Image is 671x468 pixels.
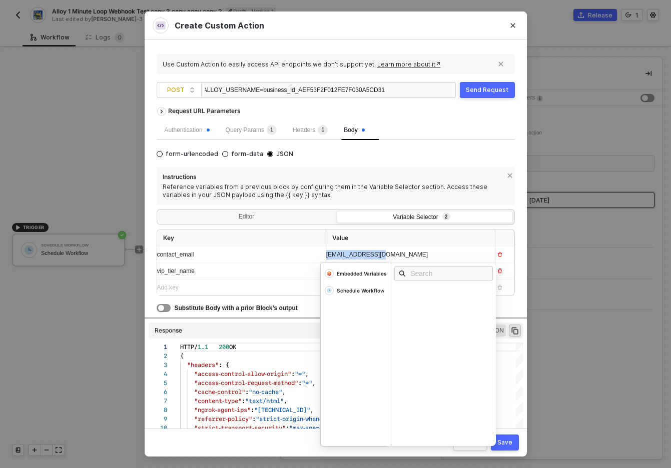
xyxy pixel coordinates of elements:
div: Send Request [466,86,509,94]
div: 9 [149,414,167,423]
button: Save [491,434,519,450]
img: Schedule Workflow [325,286,333,294]
span: "max-age=63072000; includeSubDomains" [289,423,417,432]
span: form-data [228,150,263,158]
span: form-urlencoded [163,150,218,158]
sup: 1 [267,125,277,135]
span: Body [344,126,364,133]
span: "[TECHNICAL_ID]" [254,405,310,414]
span: : [286,423,289,432]
span: 2 [445,214,448,219]
span: , [312,378,316,387]
div: 5 [149,378,167,387]
div: 3 [149,360,167,369]
span: Instructions [163,173,503,183]
span: Query Params [226,126,277,133]
textarea: Editor content;Press Alt+F1 for Accessibility Options. [180,342,181,351]
span: icon-close [498,61,504,67]
img: integration-icon [156,20,166,30]
div: 7 [149,396,167,405]
button: Send Request [460,82,515,98]
span: "strict-transport-security" [194,423,286,432]
div: Variable Selector [343,213,505,221]
img: Embedded Variables [325,269,333,277]
span: "content-type" [194,396,242,405]
div: Use Custom Action to easily access API endpoints we don’t support yet. [163,60,493,68]
span: : [251,405,254,414]
span: 1.1 [198,342,208,351]
span: ?ALLOY_USERNAME=business_id_AEF53F2F012FE7F030A5CD31 [200,86,385,93]
span: POST [167,82,195,97]
span: HTTP/ [180,342,198,351]
span: "access-control-request-method" [194,378,298,387]
span: "text/html" [245,396,284,405]
span: icon-arrow-right [158,110,166,114]
span: "cache-control" [194,387,245,396]
span: : [298,378,302,387]
span: "ngrok-agent-ips" [194,405,251,414]
span: { [180,351,184,360]
sup: 2 [442,212,450,220]
sup: 1 [318,125,328,135]
div: 8 [149,405,167,414]
span: JSON [273,150,293,158]
div: 4 [149,369,167,378]
span: Headers [293,126,328,133]
span: : [242,396,245,405]
span: : [291,369,295,378]
div: 1 [149,342,167,351]
span: Substitute Body with a prior Block’s output [175,304,298,311]
span: "strict-origin-when-cross-origin" [256,414,365,423]
span: : [252,414,256,423]
div: Request URL Parameters [163,102,246,120]
span: OK [229,342,236,351]
input: Search [410,268,483,279]
div: 2 [149,351,167,360]
span: "access-control-allow-origin" [194,369,291,378]
div: 6 [149,387,167,396]
span: , [310,405,314,414]
span: , [305,369,309,378]
div: Schedule Workflow [337,287,384,294]
span: 200 [219,342,229,351]
span: "no-cache" [249,387,282,396]
span: : { [219,360,229,369]
div: [URL][DOMAIN_NAME] [205,82,385,98]
span: contact_email [157,251,194,258]
span: 1 [270,127,273,132]
span: icon-copy-paste [510,326,519,335]
span: , [282,387,286,396]
span: "headers" [187,360,219,369]
div: Authentication [165,125,210,135]
div: Editor [159,211,335,225]
div: Save [497,438,512,446]
span: 1 [322,127,325,132]
th: Value [326,229,495,247]
span: vip_tier_name [157,267,195,274]
span: "referrer-policy" [194,414,252,423]
span: icon-close [507,172,515,178]
div: Reference variables from a previous block by configuring them in the Variable Selector section. A... [163,183,509,198]
span: [EMAIL_ADDRESS][DOMAIN_NAME] [326,251,428,258]
span: , [284,396,287,405]
div: Embedded Variables [337,270,387,277]
th: Key [157,229,326,247]
div: Create Custom Action [153,17,519,33]
div: 10 [149,423,167,432]
a: Learn more about it↗ [377,60,441,68]
div: Response [155,326,182,334]
button: Close [499,11,527,39]
span: : [245,387,249,396]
